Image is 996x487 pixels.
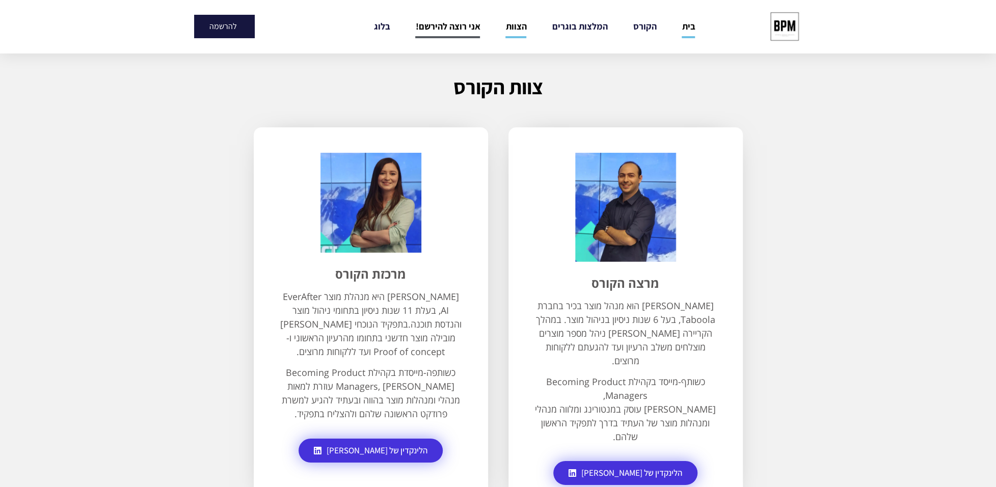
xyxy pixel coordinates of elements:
[766,8,803,45] img: cropped-bpm-logo-1.jpeg
[279,366,463,421] p: כשותפה-מייסדת בקהילת Becoming Product Managers, [PERSON_NAME] עוזרת למאות מנהלי ומנהלות מוצר בהוו...
[534,375,717,444] p: כשותף-מייסד בקהילת Becoming Product Managers, [PERSON_NAME] עוסק במנטורינג ומלווה מנהלי ומנהלות מ...
[209,22,237,31] span: להרשמה
[279,290,463,359] p: [PERSON_NAME] היא מנהלת מוצר EverAfter AI, בעלת 11 שנות ניסיון בתחומי ניהול מוצר והנדסת תוכנה.בתפ...
[335,265,406,282] b: מרכזת הקורס
[415,15,480,38] a: אני רוצה להירשם!
[329,15,740,38] nav: Menu
[299,439,443,463] a: הלינקדין של [PERSON_NAME]
[591,275,659,291] b: מרצה הקורס
[194,15,255,38] a: להרשמה
[553,461,697,485] a: הלינקדין של [PERSON_NAME]
[505,15,526,38] a: הצוות
[453,73,543,100] b: צוות הקורס
[633,15,656,38] a: הקורס
[373,15,390,38] a: בלוג
[327,446,427,455] span: הלינקדין של [PERSON_NAME]
[552,15,607,38] a: המלצות בוגרים
[581,469,682,477] span: הלינקדין של [PERSON_NAME]
[534,299,717,368] p: [PERSON_NAME] הוא מנהל מוצר בכיר בחברת Taboola, בעל 6 שנות ניסיון בניהול מוצר. במהלך הקריירה [PER...
[682,15,695,38] a: בית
